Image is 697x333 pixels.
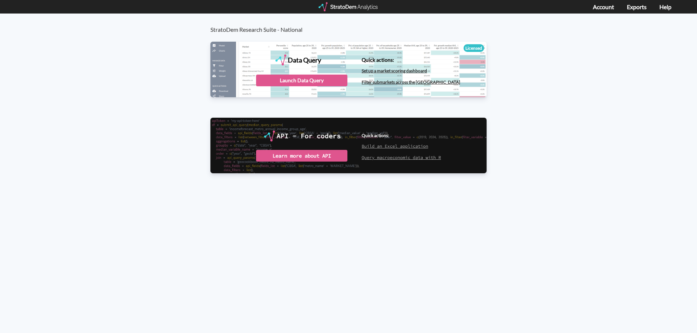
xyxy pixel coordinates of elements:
a: Exports [627,3,647,10]
a: Filter submarkets across the [GEOGRAPHIC_DATA] [362,79,460,85]
div: Data Query [288,54,321,65]
a: Account [593,3,614,10]
a: Build an Excel application [362,143,428,149]
a: Query macroeconomic data with R [362,155,441,160]
h3: StratoDem Research Suite - National [210,14,494,33]
div: Learn more about API [256,150,347,162]
h4: Quick actions: [362,133,441,138]
a: Set up a market scoring dashboard [362,68,427,73]
div: Launch Data Query [256,75,347,86]
a: Help [659,3,671,10]
h4: Quick actions: [362,57,460,63]
div: API - For coders [277,130,341,141]
div: Licensed [464,44,484,52]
